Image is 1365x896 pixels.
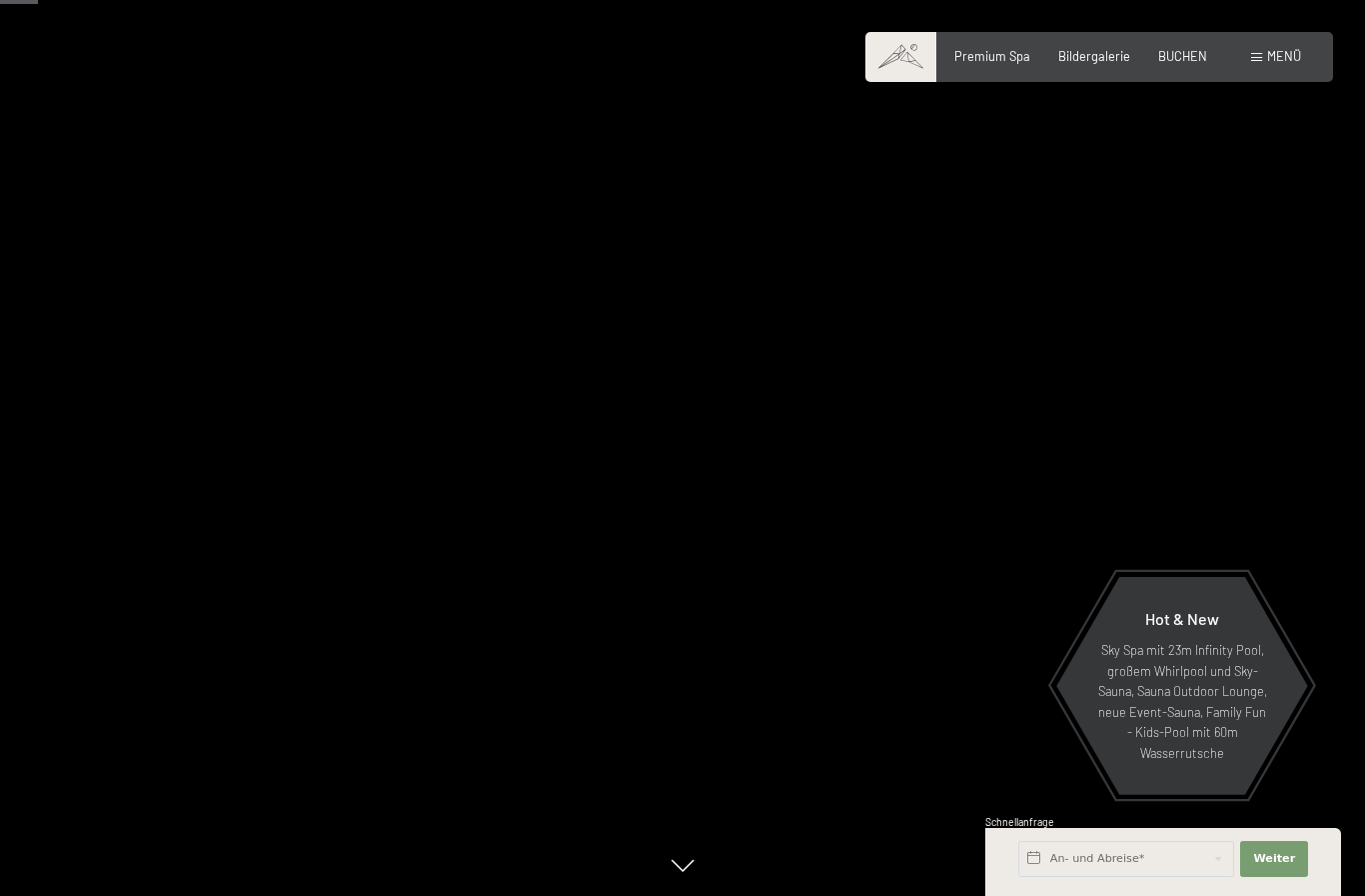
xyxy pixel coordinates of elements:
[1253,851,1295,867] span: Weiter
[1158,48,1207,64] a: BUCHEN
[1058,48,1130,64] a: Bildergalerie
[1095,640,1269,763] p: Sky Spa mit 23m Infinity Pool, großem Whirlpool und Sky-Sauna, Sauna Outdoor Lounge, neue Event-S...
[954,48,1030,64] a: Premium Spa
[1145,609,1219,628] span: Hot & New
[1267,48,1301,64] span: Menü
[1055,576,1309,796] a: Hot & New Sky Spa mit 23m Infinity Pool, großem Whirlpool und Sky-Sauna, Sauna Outdoor Lounge, ne...
[1240,841,1308,877] button: Weiter
[985,816,1054,828] span: Schnellanfrage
